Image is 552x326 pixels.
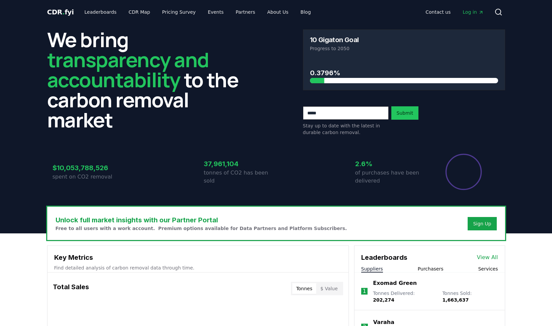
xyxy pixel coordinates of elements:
h3: Leaderboards [361,252,407,262]
h3: 2.6% [355,159,427,169]
button: Tonnes [292,283,316,294]
a: Sign Up [473,220,491,227]
button: Purchasers [418,265,444,272]
span: 202,274 [373,297,394,303]
h3: 37,961,104 [204,159,276,169]
h2: We bring to the carbon removal market [47,29,249,130]
div: Percentage of sales delivered [445,153,482,191]
p: Tonnes Delivered : [373,290,436,303]
h3: $10,053,788,526 [53,163,125,173]
a: Partners [230,6,260,18]
a: CDR Map [123,6,155,18]
a: CDR.fyi [47,7,74,17]
p: tonnes of CO2 has been sold [204,169,276,185]
span: Log in [463,9,483,15]
button: Sign Up [468,217,496,230]
span: transparency and accountability [47,46,209,93]
p: Stay up to date with the latest in durable carbon removal. [303,122,389,136]
a: Contact us [420,6,456,18]
p: Progress to 2050 [310,45,498,52]
span: CDR fyi [47,8,74,16]
p: 1 [363,287,366,295]
h3: Unlock full market insights with our Partner Portal [56,215,347,225]
button: Submit [391,106,419,120]
p: spent on CO2 removal [53,173,125,181]
a: Exomad Green [373,279,417,287]
button: Services [478,265,498,272]
a: Events [203,6,229,18]
h3: 10 Gigaton Goal [310,36,359,43]
p: Tonnes Sold : [442,290,498,303]
nav: Main [79,6,316,18]
button: Suppliers [361,265,383,272]
h3: Total Sales [53,282,89,295]
p: Free to all users with a work account. Premium options available for Data Partners and Platform S... [56,225,347,232]
nav: Main [420,6,489,18]
a: Pricing Survey [157,6,201,18]
h3: Key Metrics [54,252,342,262]
p: of purchases have been delivered [355,169,427,185]
button: $ Value [316,283,342,294]
h3: 0.3796% [310,68,498,78]
span: 1,663,637 [442,297,469,303]
a: About Us [262,6,294,18]
span: . [62,8,65,16]
a: Leaderboards [79,6,122,18]
a: Log in [457,6,489,18]
a: Blog [295,6,316,18]
p: Find detailed analysis of carbon removal data through time. [54,264,342,271]
a: View All [477,253,498,261]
